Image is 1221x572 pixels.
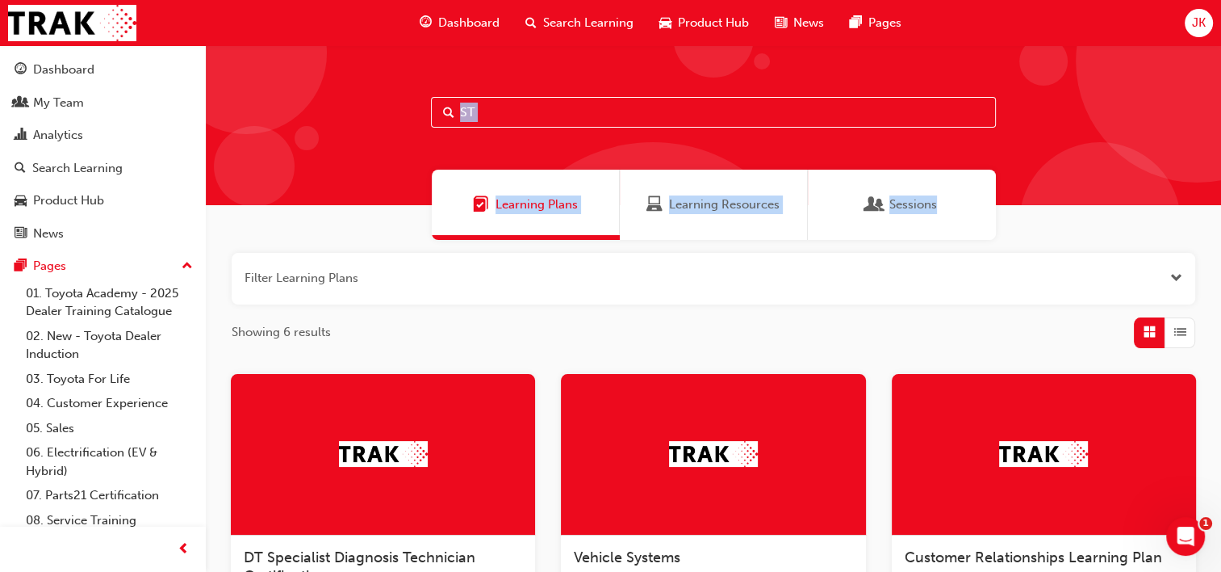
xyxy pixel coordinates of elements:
div: Dashboard [33,61,94,79]
span: news-icon [775,13,787,33]
span: guage-icon [420,13,432,33]
a: pages-iconPages [837,6,914,40]
a: Search Learning [6,154,199,183]
button: DashboardMy TeamAnalyticsSearch LearningProduct HubNews [6,52,199,251]
span: people-icon [15,96,27,111]
span: car-icon [659,13,671,33]
a: 02. New - Toyota Dealer Induction [19,324,199,367]
span: List [1174,323,1186,342]
div: Analytics [33,126,83,145]
a: Analytics [6,120,199,150]
a: search-iconSearch Learning [512,6,646,40]
button: Open the filter [1170,269,1182,288]
span: Grid [1144,323,1156,342]
span: pages-icon [15,259,27,274]
span: Learning Plans [473,196,489,214]
iframe: Intercom live chat [1166,517,1205,556]
a: guage-iconDashboard [407,6,512,40]
div: My Team [33,94,84,112]
a: 07. Parts21 Certification [19,483,199,508]
div: News [33,225,64,243]
span: chart-icon [15,128,27,143]
div: Search Learning [32,159,123,178]
button: Pages [6,251,199,281]
span: search-icon [525,13,537,33]
span: JK [1192,14,1206,32]
span: up-icon [182,256,193,277]
a: Product Hub [6,186,199,216]
a: News [6,219,199,249]
span: Customer Relationships Learning Plan [905,549,1162,566]
a: SessionsSessions [808,170,996,240]
a: Dashboard [6,55,199,85]
img: Trak [669,441,758,466]
span: Dashboard [438,14,500,32]
button: JK [1185,9,1213,37]
span: Sessions [889,196,937,214]
span: Learning Resources [669,196,780,214]
span: search-icon [15,162,26,176]
span: Pages [868,14,901,32]
input: Search... [431,97,996,128]
span: Learning Resources [646,196,663,214]
span: prev-icon [178,540,190,560]
a: 06. Electrification (EV & Hybrid) [19,440,199,483]
a: Learning PlansLearning Plans [432,170,620,240]
a: 01. Toyota Academy - 2025 Dealer Training Catalogue [19,281,199,324]
span: News [793,14,824,32]
a: news-iconNews [762,6,837,40]
span: Search Learning [543,14,633,32]
img: Trak [8,5,136,41]
div: Product Hub [33,191,104,210]
div: Pages [33,257,66,275]
span: 1 [1199,517,1212,530]
span: Showing 6 results [232,323,331,342]
a: Learning ResourcesLearning Resources [620,170,808,240]
span: Sessions [867,196,883,214]
a: 03. Toyota For Life [19,367,199,392]
span: Vehicle Systems [574,549,680,566]
span: Product Hub [678,14,749,32]
a: 08. Service Training [19,508,199,533]
span: Search [443,103,454,122]
a: 04. Customer Experience [19,391,199,416]
span: news-icon [15,227,27,242]
span: guage-icon [15,63,27,78]
img: Trak [339,441,428,466]
a: My Team [6,88,199,118]
a: 05. Sales [19,416,199,441]
span: pages-icon [850,13,862,33]
a: car-iconProduct Hub [646,6,762,40]
img: Trak [999,441,1088,466]
span: car-icon [15,194,27,208]
span: Learning Plans [496,196,578,214]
